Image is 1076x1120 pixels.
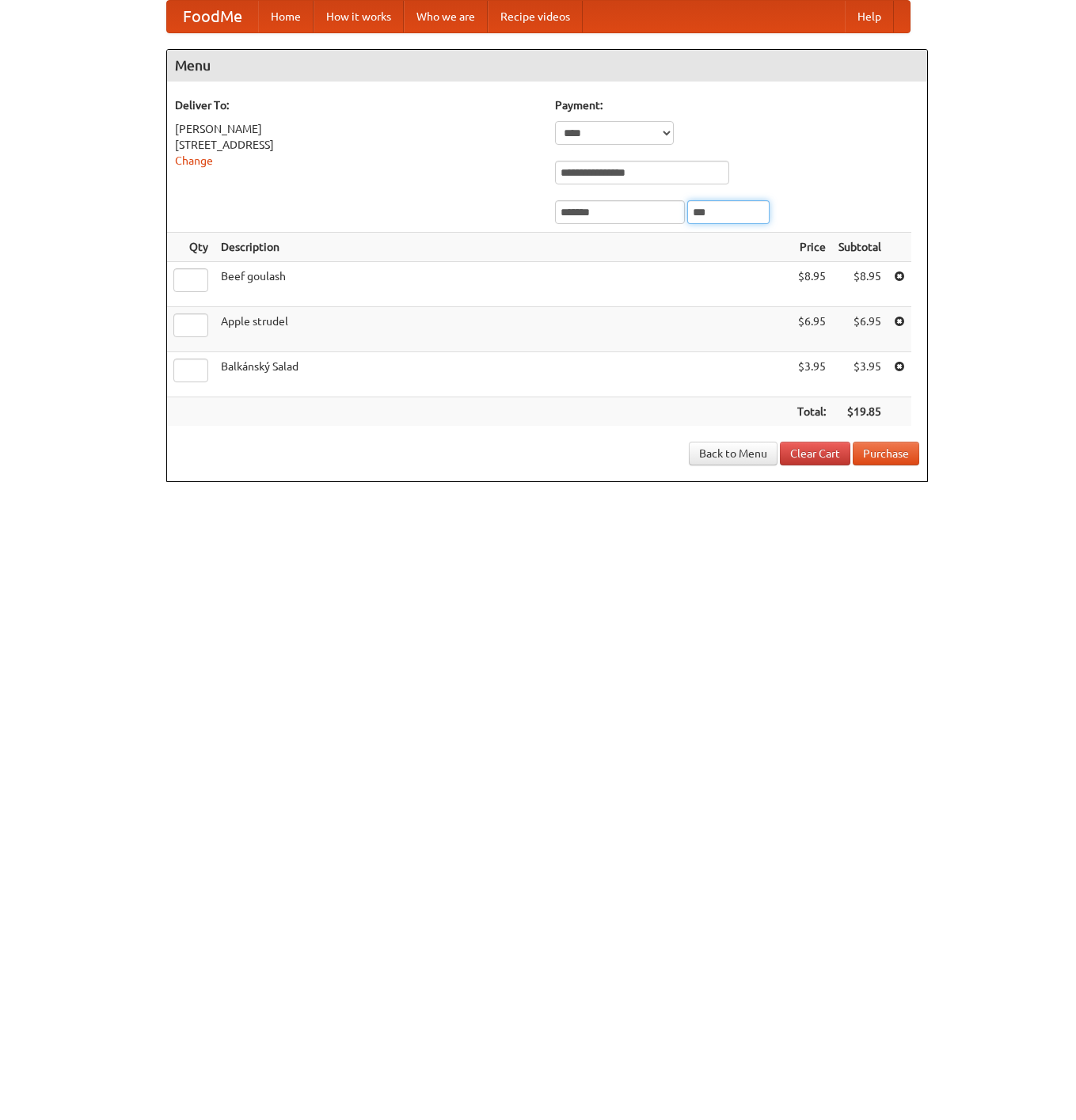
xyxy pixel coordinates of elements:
th: Price [791,233,832,262]
a: Clear Cart [780,442,850,465]
div: [STREET_ADDRESS] [175,137,539,153]
a: Who we are [404,1,488,32]
h4: Menu [167,50,927,82]
td: $3.95 [791,352,832,397]
a: How it works [314,1,404,32]
h5: Payment: [555,97,919,113]
a: Home [258,1,314,32]
td: $8.95 [832,262,888,307]
button: Purchase [853,442,919,465]
td: Beef goulash [215,262,791,307]
th: Description [215,233,791,262]
td: $6.95 [791,307,832,352]
td: Apple strudel [215,307,791,352]
a: FoodMe [167,1,258,32]
th: Total: [791,397,832,427]
a: Back to Menu [689,442,778,465]
a: Help [845,1,894,32]
h5: Deliver To: [175,97,539,113]
td: $6.95 [832,307,888,352]
th: $19.85 [832,397,888,427]
th: Qty [167,233,215,262]
a: Change [175,154,213,167]
div: [PERSON_NAME] [175,121,539,137]
td: $8.95 [791,262,832,307]
td: $3.95 [832,352,888,397]
th: Subtotal [832,233,888,262]
td: Balkánský Salad [215,352,791,397]
a: Recipe videos [488,1,583,32]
